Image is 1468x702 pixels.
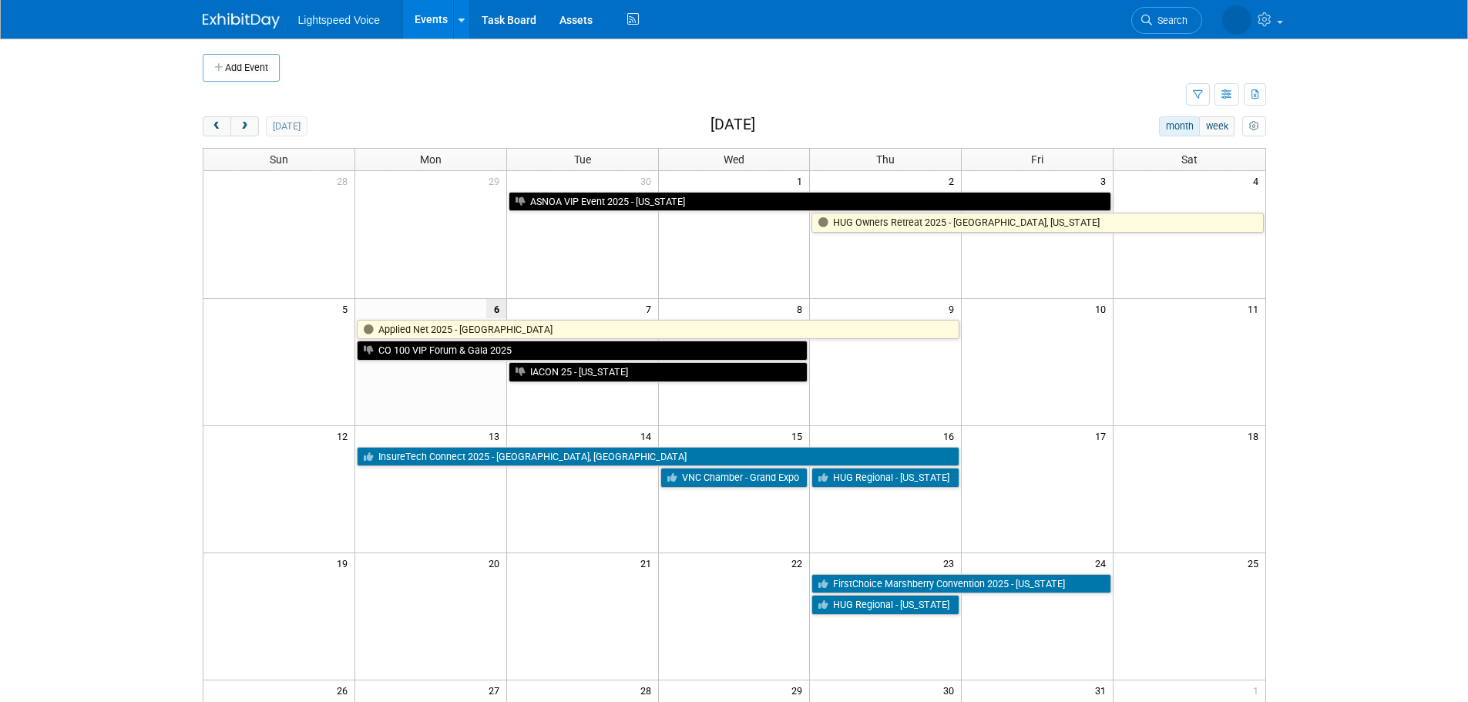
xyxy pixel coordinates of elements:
span: 22 [790,553,809,573]
span: 16 [942,426,961,445]
span: 24 [1093,553,1113,573]
span: Tue [574,153,591,166]
span: 11 [1246,299,1265,318]
span: 28 [639,680,658,700]
span: Wed [724,153,744,166]
button: Add Event [203,54,280,82]
span: 23 [942,553,961,573]
span: Fri [1031,153,1043,166]
span: Sat [1181,153,1198,166]
a: HUG Owners Retreat 2025 - [GEOGRAPHIC_DATA], [US_STATE] [811,213,1263,233]
span: 30 [942,680,961,700]
span: Lightspeed Voice [298,14,381,26]
a: CO 100 VIP Forum & Gala 2025 [357,341,808,361]
span: 1 [1251,680,1265,700]
a: IACON 25 - [US_STATE] [509,362,808,382]
span: 6 [486,299,506,318]
span: 1 [795,171,809,190]
span: 8 [795,299,809,318]
span: 5 [341,299,354,318]
span: 10 [1093,299,1113,318]
span: 3 [1099,171,1113,190]
span: 13 [487,426,506,445]
button: [DATE] [266,116,307,136]
span: 21 [639,553,658,573]
i: Personalize Calendar [1249,122,1259,132]
span: 29 [487,171,506,190]
img: Alexis Snowbarger [1222,5,1251,35]
button: prev [203,116,231,136]
button: month [1159,116,1200,136]
span: 7 [644,299,658,318]
span: Search [1152,15,1188,26]
a: InsureTech Connect 2025 - [GEOGRAPHIC_DATA], [GEOGRAPHIC_DATA] [357,447,959,467]
span: 30 [639,171,658,190]
a: ASNOA VIP Event 2025 - [US_STATE] [509,192,1111,212]
span: 2 [947,171,961,190]
span: 12 [335,426,354,445]
span: 29 [790,680,809,700]
h2: [DATE] [710,116,755,133]
a: HUG Regional - [US_STATE] [811,468,959,488]
a: Applied Net 2025 - [GEOGRAPHIC_DATA] [357,320,959,340]
a: HUG Regional - [US_STATE] [811,595,959,615]
span: 31 [1093,680,1113,700]
img: ExhibitDay [203,13,280,29]
span: Mon [420,153,442,166]
a: Search [1131,7,1202,34]
a: FirstChoice Marshberry Convention 2025 - [US_STATE] [811,574,1111,594]
button: next [230,116,259,136]
span: 20 [487,553,506,573]
span: 19 [335,553,354,573]
span: 4 [1251,171,1265,190]
span: 18 [1246,426,1265,445]
span: 25 [1246,553,1265,573]
button: week [1199,116,1235,136]
button: myCustomButton [1242,116,1265,136]
span: 28 [335,171,354,190]
span: 14 [639,426,658,445]
span: 17 [1093,426,1113,445]
span: 26 [335,680,354,700]
span: Sun [270,153,288,166]
span: 9 [947,299,961,318]
span: 15 [790,426,809,445]
span: Thu [876,153,895,166]
a: VNC Chamber - Grand Expo [660,468,808,488]
span: 27 [487,680,506,700]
